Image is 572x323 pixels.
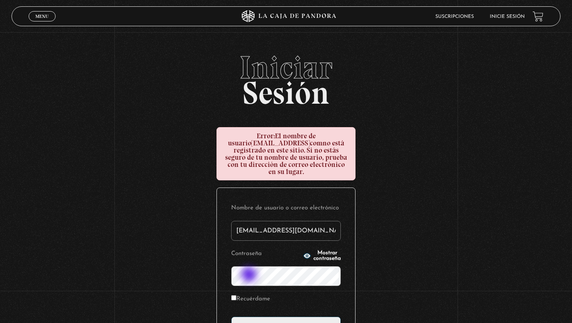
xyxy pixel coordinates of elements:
[12,52,560,103] h2: Sesión
[257,132,275,140] strong: Error:
[533,11,543,22] a: View your shopping cart
[313,250,341,261] span: Mostrar contraseña
[231,202,341,215] label: Nombre de usuario o correo electrónico
[303,250,341,261] button: Mostrar contraseña
[435,14,474,19] a: Suscripciones
[12,52,560,83] span: Iniciar
[231,248,301,260] label: Contraseña
[35,14,48,19] span: Menu
[251,139,323,147] strong: [EMAIL_ADDRESS]com
[231,295,236,300] input: Recuérdame
[216,127,356,180] div: El nombre de usuario no está registrado en este sitio. Si no estás seguro de tu nombre de usuario...
[231,293,270,306] label: Recuérdame
[490,14,525,19] a: Inicie sesión
[33,21,52,26] span: Cerrar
